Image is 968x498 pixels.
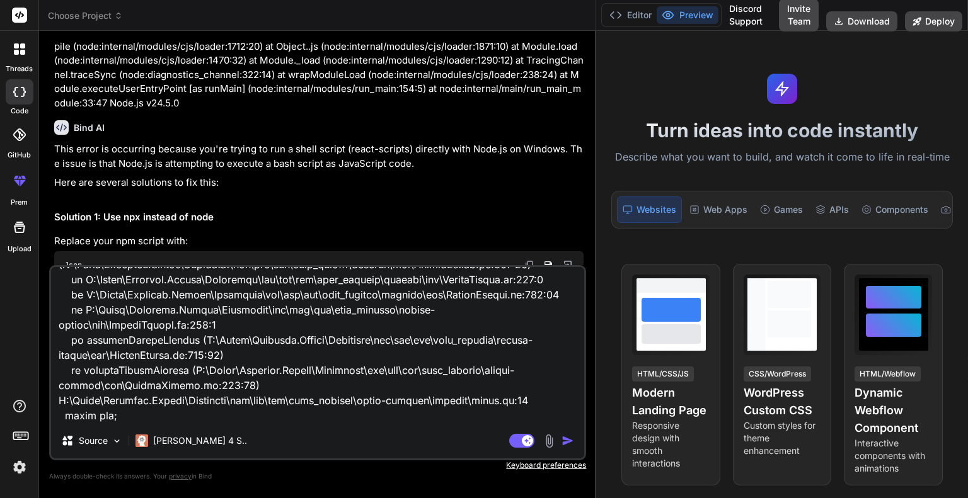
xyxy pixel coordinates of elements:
[54,234,584,249] p: Replace your npm script with:
[856,196,933,223] div: Components
[539,256,557,274] button: Save file
[6,64,33,74] label: threads
[604,6,657,24] button: Editor
[11,197,28,208] label: prem
[684,196,752,223] div: Web Apps
[49,470,586,482] p: Always double-check its answers. Your in Bind
[632,419,710,470] p: Responsive design with smooth interactions
[744,419,821,457] p: Custom styles for theme enhancement
[542,434,556,448] img: attachment
[8,244,32,254] label: Upload
[169,472,192,480] span: privacy
[604,119,960,142] h1: Turn ideas into code instantly
[905,11,962,31] button: Deploy
[632,366,694,382] div: HTML/CSS/JS
[855,437,932,475] p: Interactive components with animations
[48,9,123,22] span: Choose Project
[54,142,584,171] p: This error is occurring because you're trying to run a shell script (react-scripts) directly with...
[604,149,960,166] p: Describe what you want to build, and watch it come to life in real-time
[744,366,811,382] div: CSS/WordPress
[79,434,108,447] p: Source
[153,434,247,447] p: [PERSON_NAME] 4 S..
[855,366,921,382] div: HTML/Webflow
[51,267,584,423] textarea: lor ips dol-sitam > conse-adipis-elitsed-doeius-temp-incidid@5.4.1 utl-etdol > mag-ali -e ./admin...
[49,460,586,470] p: Keyboard preferences
[562,434,574,447] img: icon
[11,106,28,116] label: code
[562,259,573,271] img: Open in Browser
[755,196,808,223] div: Games
[657,6,718,24] button: Preview
[810,196,854,223] div: APIs
[54,210,584,225] h2: Solution 1: Use npx instead of node
[744,384,821,419] h4: WordPress Custom CSS
[54,176,584,190] p: Here are several solutions to fix this:
[617,196,682,223] div: Websites
[112,436,122,446] img: Pick Models
[826,11,897,31] button: Download
[855,384,932,437] h4: Dynamic Webflow Component
[524,260,534,270] img: copy
[8,150,31,161] label: GitHub
[632,384,710,419] h4: Modern Landing Page
[135,434,148,447] img: Claude 4 Sonnet
[74,122,105,134] h6: Bind AI
[9,456,30,478] img: settings
[64,260,82,270] span: Json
